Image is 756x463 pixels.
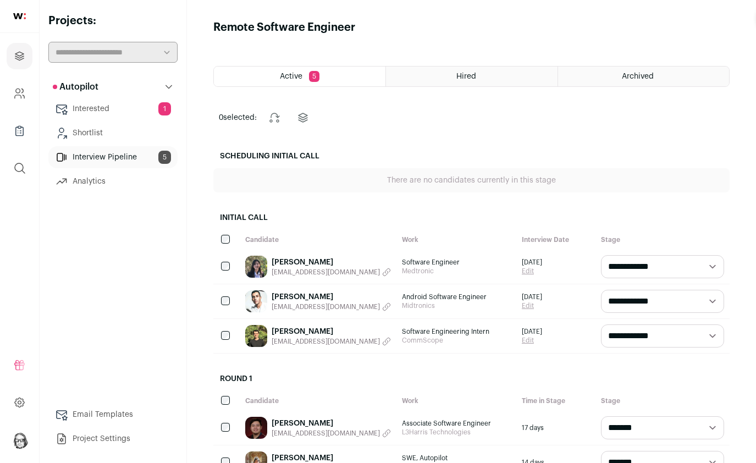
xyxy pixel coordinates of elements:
a: [PERSON_NAME] [272,257,391,268]
span: Associate Software Engineer [402,419,511,428]
span: Medtronic [402,267,511,275]
h1: Remote Software Engineer [213,20,355,35]
a: [PERSON_NAME] [272,291,391,302]
div: Stage [595,391,730,411]
div: Stage [595,230,730,250]
img: b2a1bae6ac8de6e0180edf60065d72af087af0963c5bdd027a40923d104678f6.jpg [245,417,267,439]
span: SWE, Autopilot [402,454,511,462]
button: Autopilot [48,76,178,98]
span: Midtronics [402,301,511,310]
h2: Round 1 [213,367,730,391]
h2: Projects: [48,13,178,29]
a: Email Templates [48,404,178,426]
span: Archived [622,73,654,80]
a: Interview Pipeline5 [48,146,178,168]
a: Analytics [48,170,178,192]
a: Interested1 [48,98,178,120]
span: 5 [158,151,171,164]
h2: Initial Call [213,206,730,230]
span: Software Engineering Intern [402,327,511,336]
span: [EMAIL_ADDRESS][DOMAIN_NAME] [272,429,380,438]
a: Projects [7,43,32,69]
a: Shortlist [48,122,178,144]
a: Company and ATS Settings [7,80,32,107]
div: Candidate [240,230,396,250]
span: [EMAIL_ADDRESS][DOMAIN_NAME] [272,337,380,346]
span: [EMAIL_ADDRESS][DOMAIN_NAME] [272,302,380,311]
h2: Scheduling Initial Call [213,144,730,168]
span: Software Engineer [402,258,511,267]
button: Change stage [261,104,288,131]
a: [PERSON_NAME] [272,418,391,429]
span: 1 [158,102,171,115]
button: [EMAIL_ADDRESS][DOMAIN_NAME] [272,268,391,277]
a: Edit [522,267,542,275]
a: Edit [522,301,542,310]
div: Time in Stage [516,391,595,411]
div: Interview Date [516,230,595,250]
a: Company Lists [7,118,32,144]
img: wellfound-shorthand-0d5821cbd27db2630d0214b213865d53afaa358527fdda9d0ea32b1df1b89c2c.svg [13,13,26,19]
button: [EMAIL_ADDRESS][DOMAIN_NAME] [272,302,391,311]
img: 86a631fa419c78cc344c0a2c9e4a0ca8b46d809305e3814a58f502afe0fba013.jpg [245,256,267,278]
span: Active [280,73,302,80]
div: Candidate [240,391,396,411]
a: Edit [522,336,542,345]
div: Work [396,391,516,411]
button: Open dropdown [11,431,29,449]
span: 5 [309,71,319,82]
button: [EMAIL_ADDRESS][DOMAIN_NAME] [272,337,391,346]
span: Android Software Engineer [402,293,511,301]
span: Hired [456,73,476,80]
a: Hired [386,67,557,86]
span: [DATE] [522,327,542,336]
img: ea49ce3c18b4d605c6cc876da538ecb305a2f6288f901e89f43c1f247fddbb3c.jpg [245,325,267,347]
img: 2818868-medium_jpg [11,431,29,449]
a: Archived [558,67,729,86]
div: 17 days [516,411,595,445]
a: [PERSON_NAME] [272,326,391,337]
img: 7b62f765d924cf448c7d341bc3ac001a3178e38ce3908eccf394ff3ba10ff92d.jpg [245,290,267,312]
span: [DATE] [522,293,542,301]
a: Project Settings [48,428,178,450]
span: [EMAIL_ADDRESS][DOMAIN_NAME] [272,268,380,277]
span: L3Harris Technologies [402,428,511,437]
div: There are no candidates currently in this stage [213,168,730,192]
p: Autopilot [53,80,98,93]
div: Work [396,230,516,250]
span: CommScope [402,336,511,345]
button: [EMAIL_ADDRESS][DOMAIN_NAME] [272,429,391,438]
span: [DATE] [522,258,542,267]
span: selected: [219,112,257,123]
span: 0 [219,114,223,122]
